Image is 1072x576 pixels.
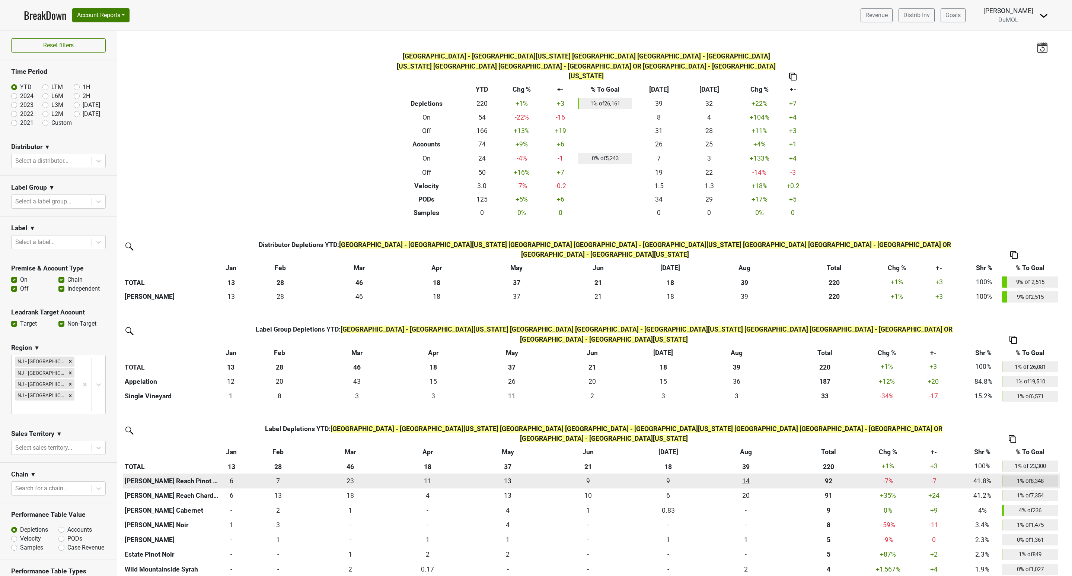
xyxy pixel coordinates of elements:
td: 17.667 [399,289,473,304]
th: 219.834 [785,289,883,304]
span: ▼ [34,344,40,352]
th: Aug: activate to sort column ascending [703,261,785,275]
span: +1% [881,363,893,370]
th: Velocity [388,179,465,193]
td: 28 [684,124,734,138]
label: Depletions [20,525,48,534]
div: 3 [319,391,395,401]
td: +9 % [499,138,545,151]
img: Copy to clipboard [789,73,797,80]
th: +-: activate to sort column ascending [903,446,964,459]
span: +3 [935,278,943,286]
label: YTD [20,83,32,92]
div: 1 [222,391,240,401]
td: -1 [545,151,576,166]
h3: Sales Territory [11,430,54,438]
th: Shr %: activate to sort column ascending [965,446,1000,459]
th: 18 [631,360,696,374]
label: Custom [51,118,72,127]
td: 54 [465,111,499,124]
h3: Leadrank Target Account [11,308,106,316]
td: 17.833 [637,289,703,304]
div: Remove NJ - Southern New Jersey [66,390,74,400]
th: [DATE] [634,83,684,96]
td: +1 % [873,459,903,474]
td: +11 % [734,124,785,138]
td: 25 [684,138,734,151]
label: 2024 [20,92,33,101]
label: L2M [51,110,63,118]
th: 46 [313,459,387,474]
th: PODs [388,193,465,206]
div: Remove NJ - Northern New Jersey [66,368,74,378]
td: 3 [696,389,776,404]
span: [GEOGRAPHIC_DATA] - [GEOGRAPHIC_DATA][US_STATE] [GEOGRAPHIC_DATA] [GEOGRAPHIC_DATA] - [GEOGRAPHIC... [341,326,953,343]
th: % To Goal: activate to sort column ascending [1000,261,1060,275]
td: +5 % [499,193,545,206]
div: 187 [779,377,872,386]
td: 7 [634,151,684,166]
th: 39 [708,459,784,474]
td: 4 [684,111,734,124]
th: Distributor Depletions YTD : [242,238,968,261]
td: +1 [785,138,801,151]
label: 2022 [20,110,33,118]
td: 0 [785,206,801,219]
td: 32 [684,96,734,111]
label: Samples [20,543,43,552]
th: [DATE] [684,83,734,96]
span: DuMOL [998,16,1018,23]
td: +19 [545,124,576,138]
img: filter [123,240,135,252]
td: +3 [785,124,801,138]
label: Off [20,284,29,293]
h3: Distributor [11,143,42,151]
td: 34 [634,193,684,206]
th: Jan: activate to sort column ascending [220,346,242,360]
td: -14 % [734,166,785,179]
td: 8 [634,111,684,124]
h3: Label [11,224,28,232]
td: +12 % [873,374,900,389]
td: 15.2% [966,389,1000,404]
th: Jun: activate to sort column ascending [554,346,631,360]
th: Chg %: activate to sort column ascending [873,446,903,459]
th: Label Depletions YTD : [243,422,965,445]
div: 20 [556,377,628,386]
th: Total: activate to sort column ascending [785,261,883,275]
th: Chg %: activate to sort column ascending [873,346,900,360]
a: Revenue [861,8,893,22]
th: 18 [628,459,708,474]
th: TOTAL [123,459,220,474]
td: 0 [634,206,684,219]
td: 20 [242,374,317,389]
td: 100% [968,289,1000,304]
td: +6 [545,193,576,206]
th: 21 [554,360,631,374]
td: 12 [220,374,242,389]
th: Total: activate to sort column ascending [784,446,874,459]
div: 20 [244,377,315,386]
td: +6 [545,138,576,151]
th: May: activate to sort column ascending [470,346,554,360]
div: 28 [244,292,317,301]
div: 39 [705,292,784,301]
div: 46 [320,292,398,301]
td: +1 % [883,289,910,304]
td: +5 [785,193,801,206]
span: [GEOGRAPHIC_DATA] - [GEOGRAPHIC_DATA][US_STATE] [GEOGRAPHIC_DATA] [GEOGRAPHIC_DATA] - [GEOGRAPHIC... [331,425,942,442]
td: 43.167 [317,374,397,389]
td: +4 [785,151,801,166]
div: 18 [401,292,472,301]
th: Apr: activate to sort column ascending [397,346,470,360]
th: +-: activate to sort column ascending [900,346,966,360]
th: 21 [548,459,628,474]
th: On [388,111,465,124]
td: -7 % [499,179,545,193]
h3: Chain [11,471,28,478]
th: Single Vineyard [123,389,220,404]
th: 13 [220,459,243,474]
span: ▼ [44,143,50,152]
td: +4 % [734,138,785,151]
td: +0.2 [785,179,801,193]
